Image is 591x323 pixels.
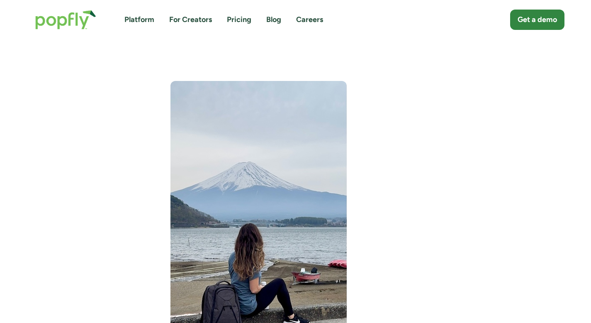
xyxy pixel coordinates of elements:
a: Blog [266,15,281,25]
a: For Creators [169,15,212,25]
a: Platform [124,15,154,25]
a: Pricing [227,15,251,25]
a: Get a demo [510,10,564,30]
div: Get a demo [518,15,557,25]
a: Careers [296,15,323,25]
a: home [27,2,105,38]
